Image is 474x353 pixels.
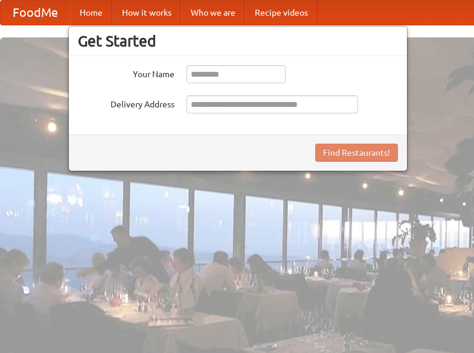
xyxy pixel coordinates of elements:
[70,1,112,25] a: Home
[78,95,175,110] label: Delivery Address
[112,1,181,25] a: How it works
[78,65,175,80] label: Your Name
[1,1,70,25] a: FoodMe
[181,1,245,25] a: Who we are
[78,32,398,50] h3: Get Started
[315,144,398,162] button: Find Restaurants!
[245,1,318,25] a: Recipe videos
